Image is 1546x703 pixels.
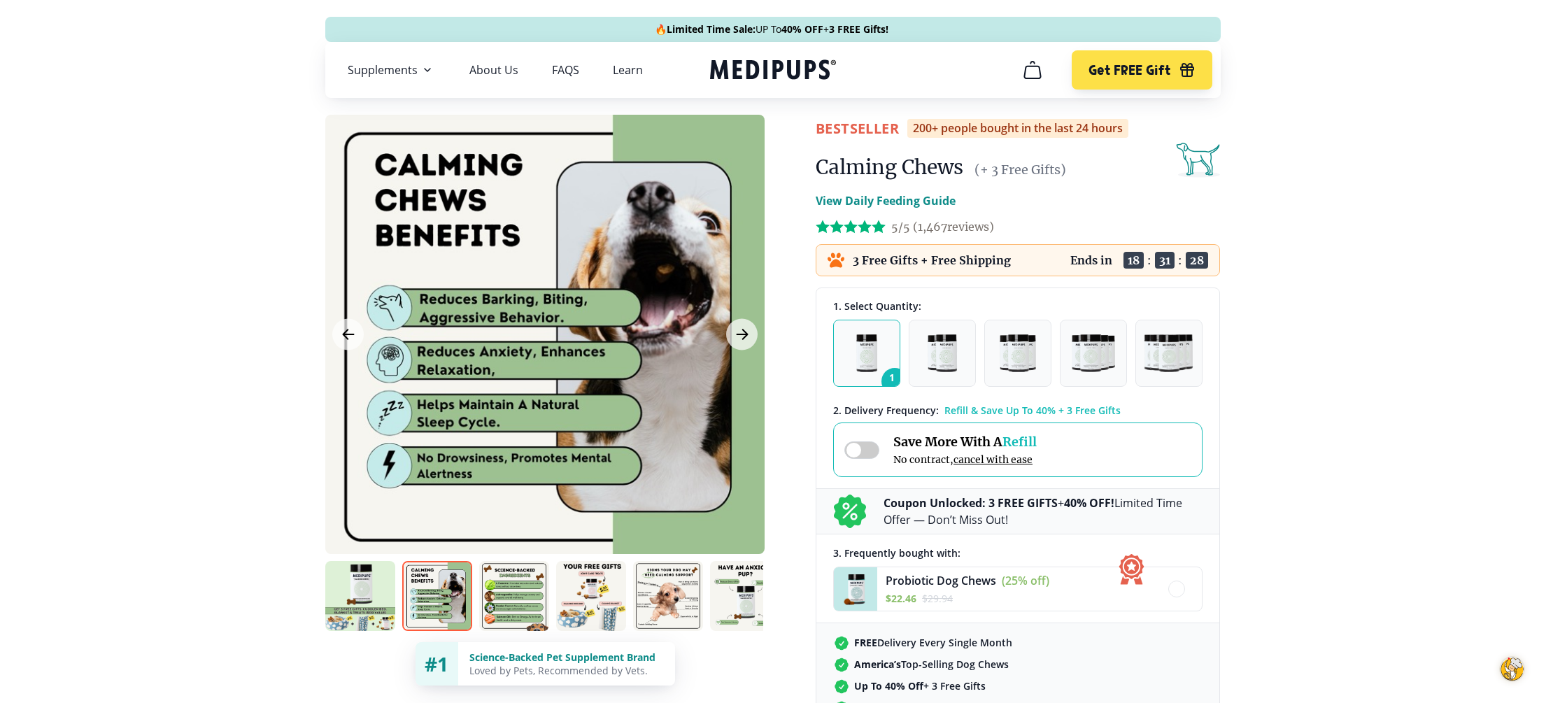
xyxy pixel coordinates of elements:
span: #1 [425,651,448,677]
button: Previous Image [332,319,364,350]
span: Save More With A [893,434,1037,450]
a: Medipups [710,57,836,85]
span: Refill [1002,434,1037,450]
img: Calming Chews | Natural Dog Supplements [402,561,472,631]
img: Pack of 1 - Natural Dog Supplements [856,334,878,372]
strong: Up To 40% Off [854,679,923,693]
span: : [1178,253,1182,267]
span: No contract, [893,453,1037,466]
div: 1. Select Quantity: [833,299,1203,313]
button: Next Image [726,319,758,350]
span: Delivery Every Single Month [854,636,1012,649]
img: Calming Chews | Natural Dog Supplements [633,561,703,631]
span: 31 [1155,252,1175,269]
strong: FREE [854,636,877,649]
b: Coupon Unlocked: 3 FREE GIFTS [884,495,1058,511]
span: 28 [1186,252,1208,269]
span: Top-Selling Dog Chews [854,658,1009,671]
a: About Us [469,63,518,77]
img: Calming Chews | Natural Dog Supplements [556,561,626,631]
span: Probiotic Dog Chews [886,573,996,588]
div: Loved by Pets, Recommended by Vets. [469,664,664,677]
span: $ 22.46 [886,592,916,605]
img: Pack of 5 - Natural Dog Supplements [1144,334,1194,372]
h1: Calming Chews [816,155,963,180]
p: + Limited Time Offer — Don’t Miss Out! [884,495,1203,528]
img: Calming Chews | Natural Dog Supplements [479,561,549,631]
span: BestSeller [816,119,899,138]
span: : [1147,253,1151,267]
a: FAQS [552,63,579,77]
b: 40% OFF! [1064,495,1114,511]
span: Refill & Save Up To 40% + 3 Free Gifts [944,404,1121,417]
span: Get FREE Gift [1088,62,1170,78]
span: 2 . Delivery Frequency: [833,404,939,417]
button: Supplements [348,62,436,78]
span: 3 . Frequently bought with: [833,546,960,560]
img: Pack of 3 - Natural Dog Supplements [1000,334,1036,372]
span: 1 [881,368,908,395]
img: Calming Chews | Natural Dog Supplements [325,561,395,631]
button: Get FREE Gift [1072,50,1212,90]
strong: America’s [854,658,901,671]
span: 🔥 UP To + [655,22,888,36]
p: View Daily Feeding Guide [816,192,956,209]
span: (+ 3 Free Gifts) [974,162,1066,178]
img: Calming Chews | Natural Dog Supplements [710,561,780,631]
span: (25% off) [1002,573,1049,588]
div: Science-Backed Pet Supplement Brand [469,651,664,664]
p: Ends in [1070,253,1112,267]
span: 18 [1123,252,1144,269]
span: $ 29.94 [922,592,953,605]
button: cart [1016,53,1049,87]
p: 3 Free Gifts + Free Shipping [853,253,1011,267]
a: Learn [613,63,643,77]
button: 1 [833,320,900,387]
div: 200+ people bought in the last 24 hours [907,119,1128,138]
span: 5/5 ( 1,467 reviews) [891,220,994,234]
span: Supplements [348,63,418,77]
img: Pack of 2 - Natural Dog Supplements [928,334,957,372]
span: + 3 Free Gifts [854,679,986,693]
img: Pack of 4 - Natural Dog Supplements [1072,334,1114,372]
span: cancel with ease [953,453,1033,466]
img: Probiotic Dog Chews - Medipups [834,567,877,611]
